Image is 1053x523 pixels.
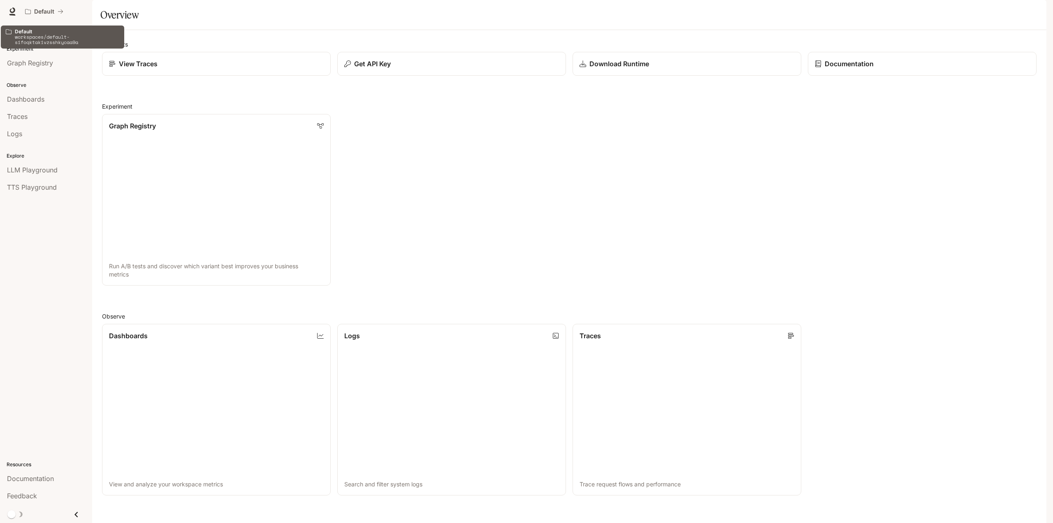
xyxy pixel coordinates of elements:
[337,52,566,76] button: Get API Key
[344,480,559,488] p: Search and filter system logs
[102,40,1037,49] h2: Shortcuts
[825,59,874,69] p: Documentation
[102,312,1037,321] h2: Observe
[21,3,67,20] button: All workspaces
[580,480,794,488] p: Trace request flows and performance
[573,324,801,495] a: TracesTrace request flows and performance
[102,324,331,495] a: DashboardsView and analyze your workspace metrics
[102,114,331,286] a: Graph RegistryRun A/B tests and discover which variant best improves your business metrics
[573,52,801,76] a: Download Runtime
[100,7,139,23] h1: Overview
[337,324,566,495] a: LogsSearch and filter system logs
[109,121,156,131] p: Graph Registry
[15,29,119,34] p: Default
[808,52,1037,76] a: Documentation
[119,59,158,69] p: View Traces
[109,480,324,488] p: View and analyze your workspace metrics
[15,34,119,45] p: workspaces/default-sifoqktakivzsshkycaa9a
[589,59,649,69] p: Download Runtime
[354,59,391,69] p: Get API Key
[102,102,1037,111] h2: Experiment
[102,52,331,76] a: View Traces
[580,331,601,341] p: Traces
[109,262,324,279] p: Run A/B tests and discover which variant best improves your business metrics
[344,331,360,341] p: Logs
[34,8,54,15] p: Default
[109,331,148,341] p: Dashboards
